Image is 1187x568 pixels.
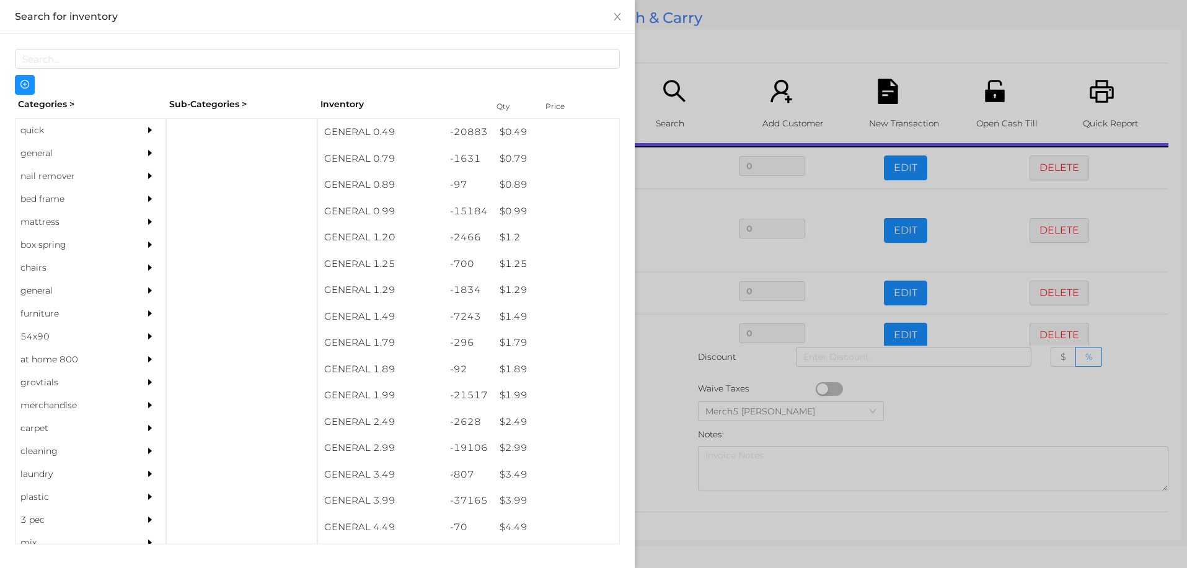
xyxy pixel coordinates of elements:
div: -15184 [444,198,494,225]
div: Qty [493,98,531,115]
div: chairs [15,256,128,279]
div: GENERAL 4.49 [318,514,444,541]
div: merchandise [15,394,128,417]
div: -20883 [444,119,494,146]
div: 3 pec [15,509,128,531]
i: icon: caret-right [146,309,154,318]
button: icon: plus-circle [15,75,35,95]
div: carpet [15,417,128,440]
div: $ 3.99 [493,487,619,514]
div: $ 1.79 [493,330,619,356]
div: quick [15,119,128,142]
div: GENERAL 0.49 [318,119,444,146]
div: $ 1.25 [493,251,619,277]
div: $ 1.29 [493,277,619,304]
div: -1834 [444,277,494,304]
div: -7243 [444,304,494,330]
div: 54x90 [15,325,128,348]
i: icon: caret-right [146,492,154,501]
div: general [15,279,128,302]
div: -70 [444,514,494,541]
div: GENERAL 1.25 [318,251,444,277]
div: -19106 [444,435,494,461]
i: icon: caret-right [146,470,154,478]
i: icon: caret-right [146,240,154,249]
div: $ 1.2 [493,224,619,251]
div: box spring [15,234,128,256]
div: at home 800 [15,348,128,371]
div: GENERAL 3.99 [318,487,444,514]
div: Price [542,98,592,115]
div: GENERAL 3.49 [318,461,444,488]
div: $ 0.79 [493,146,619,172]
div: -2628 [444,409,494,435]
div: $ 1.99 [493,382,619,409]
i: icon: caret-right [146,172,154,180]
div: plastic [15,486,128,509]
i: icon: caret-right [146,355,154,364]
i: icon: caret-right [146,424,154,432]
div: furniture [15,302,128,325]
div: mix [15,531,128,554]
div: $ 0.49 [493,119,619,146]
i: icon: caret-right [146,126,154,134]
div: $ 4.99 [493,540,619,567]
div: general [15,142,128,165]
div: GENERAL 1.49 [318,304,444,330]
div: -1631 [444,146,494,172]
div: $ 3.49 [493,461,619,488]
div: grovtials [15,371,128,394]
div: $ 2.99 [493,435,619,461]
div: GENERAL 1.89 [318,356,444,383]
div: laundry [15,463,128,486]
div: $ 0.89 [493,172,619,198]
i: icon: caret-right [146,217,154,226]
i: icon: caret-right [146,538,154,547]
i: icon: caret-right [146,378,154,387]
div: $ 1.49 [493,304,619,330]
div: -37165 [444,487,494,514]
i: icon: caret-right [146,332,154,341]
div: -700 [444,251,494,277]
div: Search for inventory [15,10,620,24]
div: GENERAL 1.20 [318,224,444,251]
div: $ 0.99 [493,198,619,225]
div: GENERAL 0.89 [318,172,444,198]
div: Sub-Categories > [166,95,317,114]
i: icon: caret-right [146,401,154,409]
div: GENERAL 1.79 [318,330,444,356]
i: icon: caret-right [146,286,154,295]
div: GENERAL 2.49 [318,409,444,435]
div: GENERAL 1.29 [318,277,444,304]
div: GENERAL 0.99 [318,198,444,225]
div: GENERAL 0.79 [318,146,444,172]
i: icon: caret-right [146,263,154,272]
input: Search... [15,49,620,69]
div: -2466 [444,224,494,251]
i: icon: caret-right [146,447,154,455]
div: nail remover [15,165,128,188]
div: GENERAL 1.99 [318,382,444,409]
div: Categories > [15,95,166,114]
div: -807 [444,461,494,488]
div: GENERAL 2.99 [318,435,444,461]
div: $ 1.89 [493,356,619,383]
i: icon: caret-right [146,149,154,157]
div: -21517 [444,382,494,409]
div: Inventory [320,98,481,111]
div: bed frame [15,188,128,211]
i: icon: caret-right [146,194,154,203]
div: cleaning [15,440,128,463]
i: icon: caret-right [146,515,154,524]
i: icon: close [612,12,622,22]
div: $ 4.49 [493,514,619,541]
div: -92 [444,356,494,383]
div: GENERAL 4.99 [318,540,444,567]
div: -296 [444,330,494,356]
div: $ 2.49 [493,409,619,435]
div: mattress [15,211,128,234]
div: -97 [444,172,494,198]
